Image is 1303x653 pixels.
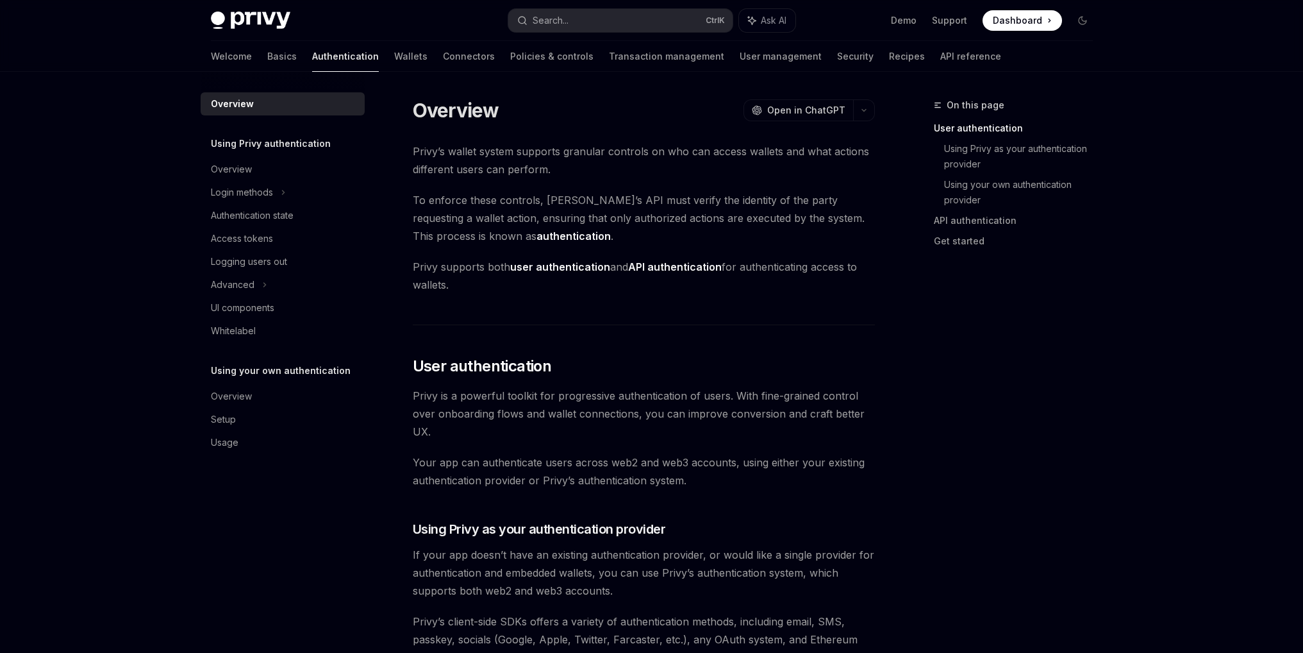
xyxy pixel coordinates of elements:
span: Dashboard [993,14,1042,27]
a: User authentication [934,118,1103,139]
span: Your app can authenticate users across web2 and web3 accounts, using either your existing authent... [413,454,875,489]
div: Search... [533,13,569,28]
div: Advanced [211,277,254,293]
div: UI components [211,300,274,316]
h5: Using your own authentication [211,363,351,378]
a: Demo [891,14,917,27]
span: Privy’s wallet system supports granular controls on who can access wallets and what actions diffe... [413,142,875,178]
h1: Overview [413,99,499,122]
span: On this page [947,98,1004,113]
button: Search...CtrlK [508,9,733,32]
span: User authentication [413,356,552,377]
span: Using Privy as your authentication provider [413,520,666,538]
strong: API authentication [628,260,722,273]
a: Dashboard [983,10,1062,31]
strong: authentication [536,230,611,242]
a: Overview [201,92,365,115]
a: Using your own authentication provider [944,174,1103,210]
a: Welcome [211,41,252,72]
a: Transaction management [609,41,724,72]
a: UI components [201,296,365,319]
a: Connectors [443,41,495,72]
div: Overview [211,389,252,404]
a: Logging users out [201,250,365,273]
div: Whitelabel [211,323,256,339]
span: To enforce these controls, [PERSON_NAME]’s API must verify the identity of the party requesting a... [413,191,875,245]
div: Login methods [211,185,273,200]
div: Logging users out [211,254,287,269]
a: Overview [201,385,365,408]
a: API reference [940,41,1001,72]
a: Basics [267,41,297,72]
span: Ask AI [761,14,786,27]
span: Privy is a powerful toolkit for progressive authentication of users. With fine-grained control ov... [413,387,875,441]
a: Using Privy as your authentication provider [944,139,1103,174]
a: Usage [201,431,365,454]
a: Access tokens [201,227,365,250]
div: Access tokens [211,231,273,246]
a: Recipes [889,41,925,72]
div: Authentication state [211,208,294,223]
a: API authentication [934,210,1103,231]
div: Overview [211,162,252,177]
a: Policies & controls [510,41,593,72]
button: Open in ChatGPT [743,99,853,121]
div: Usage [211,435,238,450]
a: Support [932,14,967,27]
a: Get started [934,231,1103,251]
a: User management [740,41,822,72]
a: Authentication [312,41,379,72]
strong: user authentication [510,260,610,273]
button: Ask AI [739,9,795,32]
span: If your app doesn’t have an existing authentication provider, or would like a single provider for... [413,546,875,600]
a: Whitelabel [201,319,365,343]
span: Open in ChatGPT [767,104,845,117]
img: dark logo [211,12,290,30]
div: Setup [211,412,236,427]
a: Setup [201,408,365,431]
a: Security [837,41,874,72]
a: Wallets [394,41,427,72]
span: Privy supports both and for authenticating access to wallets. [413,258,875,294]
a: Authentication state [201,204,365,227]
h5: Using Privy authentication [211,136,331,151]
span: Ctrl K [706,15,725,26]
a: Overview [201,158,365,181]
button: Toggle dark mode [1072,10,1093,31]
div: Overview [211,96,254,112]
